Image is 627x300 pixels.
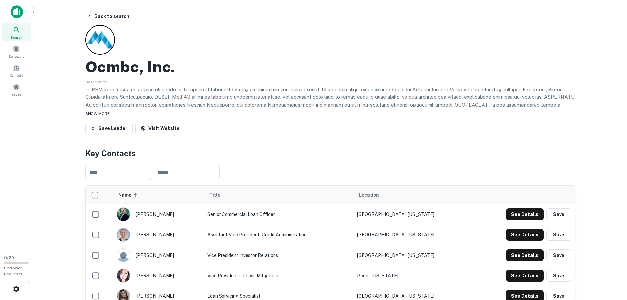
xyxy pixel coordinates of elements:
[12,92,21,97] span: Saved
[506,208,544,220] button: See Details
[85,111,110,116] span: SHOW MORE
[2,62,31,79] a: Contacts
[118,191,140,199] span: Name
[354,245,473,265] td: [GEOGRAPHIC_DATA], [US_STATE]
[85,57,175,76] h2: Ocmbc, Inc.
[506,270,544,282] button: See Details
[354,186,473,204] th: Location
[117,248,201,262] div: [PERSON_NAME]
[85,80,108,84] span: Description
[135,123,185,134] a: Visit Website
[4,255,14,260] span: 0 / 20
[11,35,22,40] span: Search
[359,191,379,199] span: Location
[354,204,473,225] td: [GEOGRAPHIC_DATA], [US_STATE]
[204,245,354,265] td: Vice President Investor Relations
[117,207,201,221] div: [PERSON_NAME]
[117,269,130,282] img: 1675636552288
[594,226,627,258] iframe: Chat Widget
[4,266,22,276] span: Borrower Requests
[506,249,544,261] button: See Details
[2,23,31,41] a: Search
[85,148,575,159] h4: Key Contacts
[354,225,473,245] td: [GEOGRAPHIC_DATA], [US_STATE]
[117,249,130,262] img: 9c8pery4andzj6ohjkjp54ma2
[204,225,354,245] td: Assistant Vice President, Credit Administration
[546,249,571,261] button: Save
[85,123,133,134] button: Save Lender
[546,208,571,220] button: Save
[11,5,23,18] img: capitalize-icon.png
[10,73,23,78] span: Contacts
[113,186,204,204] th: Name
[117,228,201,242] div: [PERSON_NAME]
[2,81,31,98] a: Saved
[204,204,354,225] td: Senior Commercial Loan Officer
[354,265,473,286] td: Perris, [US_STATE]
[209,191,229,199] span: Title
[546,229,571,241] button: Save
[2,42,31,60] a: Borrowers
[117,269,201,283] div: [PERSON_NAME]
[204,265,354,286] td: Vice President of Loss Mitigation
[85,86,575,140] p: LOREM ip dolorsita co adipisc eli seddo ei Temporin Utlaboreetdol mag ali enima min ven-quisn exe...
[9,54,24,59] span: Borrowers
[117,208,130,221] img: 1734039504330
[546,270,571,282] button: Save
[506,229,544,241] button: See Details
[84,11,132,22] button: Back to search
[204,186,354,204] th: Title
[117,228,130,241] img: 1596996037680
